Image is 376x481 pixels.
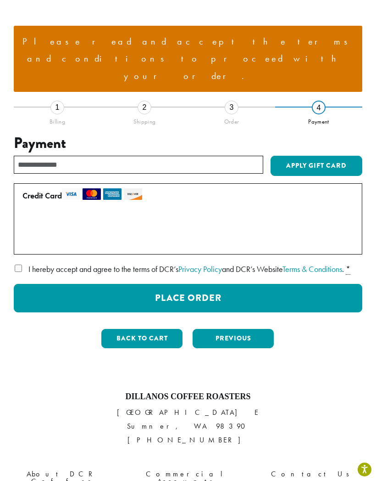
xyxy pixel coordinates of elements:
div: 3 [225,101,238,114]
button: Previous [193,329,274,348]
h3: Payment [14,135,362,152]
button: Back to cart [101,329,182,348]
img: mastercard [83,188,101,200]
button: Place Order [14,284,362,312]
div: 1 [50,101,64,114]
a: [PHONE_NUMBER] [127,435,249,445]
img: visa [62,188,80,200]
abbr: required [346,264,350,275]
h4: Dillanos Coffee Roasters [7,392,369,402]
div: Billing [14,114,101,125]
img: amex [103,188,122,200]
div: 4 [312,101,326,114]
div: Order [188,114,275,125]
li: Please read and accept the terms and conditions to proceed with your order. [21,33,355,85]
button: Apply Gift Card [271,156,362,176]
a: Contact Us [258,468,369,481]
a: Privacy Policy [178,264,222,274]
img: discover [124,188,142,200]
div: 2 [138,101,151,114]
div: Payment [275,114,362,125]
p: [GEOGRAPHIC_DATA] E Sumner, WA 98390 [7,406,369,447]
div: Shipping [101,114,188,125]
label: Credit Card [22,188,350,203]
span: I hereby accept and agree to the terms of DCR’s and DCR’s Website . [28,264,344,274]
input: I hereby accept and agree to the terms of DCR’sPrivacy Policyand DCR’s WebsiteTerms & Conditions. * [14,265,23,272]
a: Terms & Conditions [282,264,342,274]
